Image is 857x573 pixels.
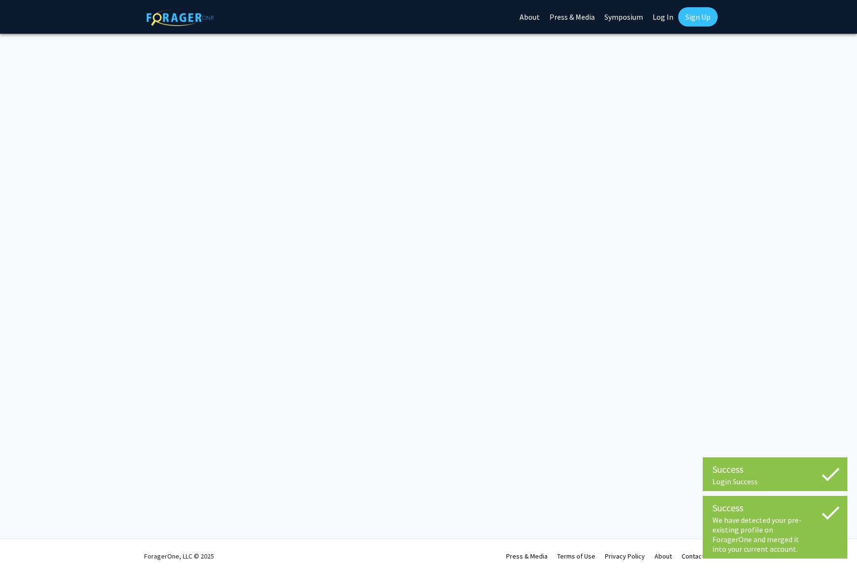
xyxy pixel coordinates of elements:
[682,552,713,560] a: Contact Us
[144,539,214,573] div: ForagerOne, LLC © 2025
[712,462,838,477] div: Success
[712,515,838,554] div: We have detected your pre-existing profile on ForagerOne and merged it into your current account.
[712,501,838,515] div: Success
[678,7,718,27] a: Sign Up
[557,552,595,560] a: Terms of Use
[147,9,214,26] img: ForagerOne Logo
[506,552,548,560] a: Press & Media
[605,552,645,560] a: Privacy Policy
[712,477,838,486] div: Login Success
[655,552,672,560] a: About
